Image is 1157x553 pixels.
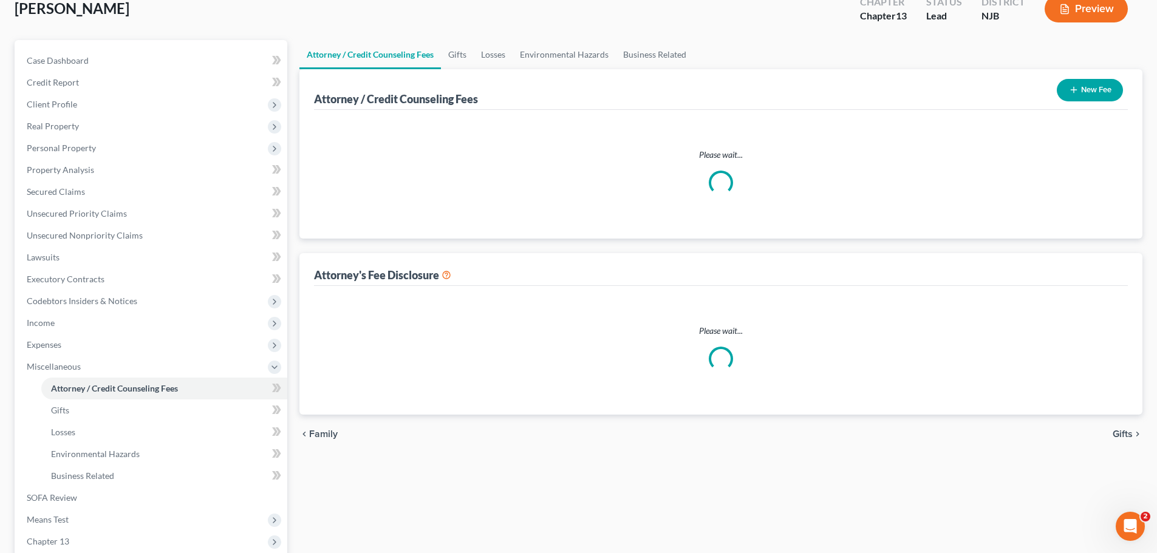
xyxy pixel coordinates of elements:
span: Executory Contracts [27,274,104,284]
a: Business Related [616,40,694,69]
span: 13 [896,10,907,21]
span: Chapter 13 [27,536,69,546]
a: Environmental Hazards [41,443,287,465]
a: SOFA Review [17,487,287,509]
span: SOFA Review [27,492,77,503]
a: Credit Report [17,72,287,93]
span: Personal Property [27,143,96,153]
span: Client Profile [27,99,77,109]
span: Lawsuits [27,252,60,262]
div: Attorney / Credit Counseling Fees [314,92,478,106]
p: Please wait... [324,149,1118,161]
span: Unsecured Nonpriority Claims [27,230,143,240]
span: Real Property [27,121,79,131]
p: Please wait... [324,325,1118,337]
div: NJB [981,9,1025,23]
a: Property Analysis [17,159,287,181]
span: Miscellaneous [27,361,81,371]
i: chevron_right [1133,429,1142,439]
span: Family [309,429,338,439]
a: Secured Claims [17,181,287,203]
span: Means Test [27,514,69,524]
span: 2 [1141,512,1150,521]
iframe: Intercom live chat [1116,512,1145,541]
span: Losses [51,427,75,437]
a: Gifts [41,399,287,421]
span: Codebtors Insiders & Notices [27,296,137,306]
span: Gifts [1113,429,1133,439]
a: Losses [474,40,513,69]
a: Attorney / Credit Counseling Fees [299,40,441,69]
span: Business Related [51,470,114,481]
button: New Fee [1057,79,1123,101]
button: Gifts chevron_right [1113,429,1142,439]
span: Unsecured Priority Claims [27,208,127,219]
div: Attorney's Fee Disclosure [314,268,451,282]
i: chevron_left [299,429,309,439]
span: Gifts [51,405,69,415]
div: Lead [926,9,962,23]
span: Secured Claims [27,186,85,197]
div: Chapter [860,9,907,23]
a: Unsecured Priority Claims [17,203,287,225]
a: Unsecured Nonpriority Claims [17,225,287,246]
a: Case Dashboard [17,50,287,72]
a: Attorney / Credit Counseling Fees [41,378,287,399]
span: Environmental Hazards [51,449,140,459]
a: Environmental Hazards [513,40,616,69]
span: Income [27,317,55,328]
span: Property Analysis [27,165,94,175]
span: Credit Report [27,77,79,87]
span: Expenses [27,339,61,350]
a: Business Related [41,465,287,487]
span: Attorney / Credit Counseling Fees [51,383,178,393]
a: Gifts [441,40,474,69]
a: Lawsuits [17,246,287,268]
button: chevron_left Family [299,429,338,439]
a: Executory Contracts [17,268,287,290]
a: Losses [41,421,287,443]
span: Case Dashboard [27,55,89,66]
